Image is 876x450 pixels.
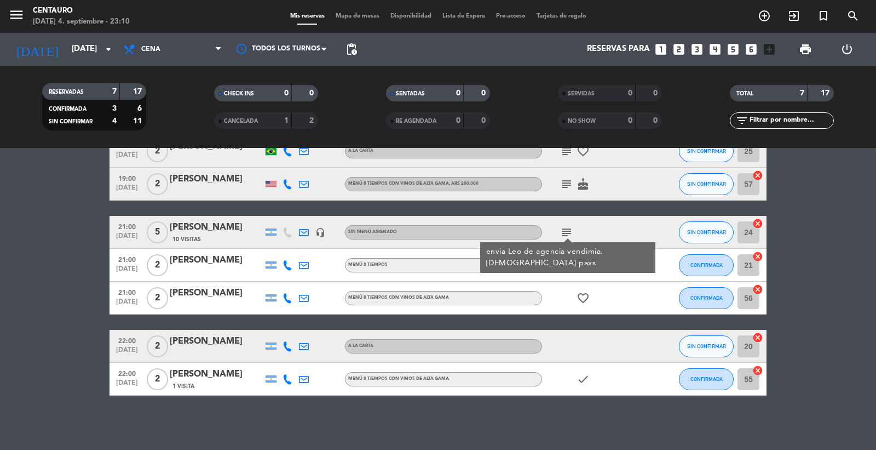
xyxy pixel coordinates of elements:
[113,379,141,392] span: [DATE]
[800,89,804,97] strong: 7
[348,149,373,153] span: A LA CARTA
[33,5,130,16] div: Centauro
[224,118,258,124] span: CANCELADA
[8,37,66,61] i: [DATE]
[113,346,141,359] span: [DATE]
[821,89,832,97] strong: 17
[385,13,437,19] span: Disponibilidad
[113,172,141,184] span: 19:00
[348,377,449,381] span: MENÚ 8 TIEMPOS CON VINOS DE ALTA GAMA
[687,343,726,349] span: SIN CONFIRMAR
[284,89,289,97] strong: 0
[141,45,160,53] span: Cena
[726,42,740,56] i: looks_5
[113,253,141,265] span: 21:00
[285,13,330,19] span: Mis reservas
[735,114,748,127] i: filter_list
[147,173,168,195] span: 2
[679,140,734,162] button: SIN CONFIRMAR
[170,172,263,186] div: [PERSON_NAME]
[577,292,590,305] i: favorite_border
[744,42,758,56] i: looks_6
[348,263,388,267] span: MENÚ 8 TIEMPOS
[679,254,734,276] button: CONFIRMADA
[437,13,491,19] span: Lista de Espera
[170,286,263,300] div: [PERSON_NAME]
[687,148,726,154] span: SIN CONFIRMAR
[449,181,479,186] span: , ARS 200.000
[752,284,763,295] i: cancel
[846,9,860,22] i: search
[736,91,753,96] span: TOTAL
[560,145,573,158] i: subject
[577,145,590,158] i: favorite_border
[560,178,573,191] i: subject
[348,181,479,186] span: MENÚ 8 TIEMPOS CON VINOS DE ALTA GAMA
[748,115,833,127] input: Filtrar por nombre...
[758,9,771,22] i: add_circle_outline
[817,9,830,22] i: turned_in_not
[348,344,373,348] span: A LA CARTA
[687,229,726,235] span: SIN CONFIRMAR
[147,287,168,309] span: 2
[799,43,812,56] span: print
[826,33,868,66] div: LOG OUT
[396,118,436,124] span: RE AGENDADA
[481,89,488,97] strong: 0
[113,367,141,379] span: 22:00
[679,173,734,195] button: SIN CONFIRMAR
[309,89,316,97] strong: 0
[133,117,144,125] strong: 11
[396,91,425,96] span: SENTADAS
[672,42,686,56] i: looks_two
[133,88,144,95] strong: 17
[348,295,449,300] span: MENÚ 8 TIEMPOS CON VINOS DE ALTA GAMA
[8,7,25,23] i: menu
[628,117,632,124] strong: 0
[654,42,668,56] i: looks_one
[113,265,141,278] span: [DATE]
[456,89,460,97] strong: 0
[284,117,289,124] strong: 1
[762,42,776,56] i: add_box
[690,295,723,301] span: CONFIRMADA
[840,43,854,56] i: power_settings_new
[752,218,763,229] i: cancel
[113,151,141,164] span: [DATE]
[345,43,358,56] span: pending_actions
[690,262,723,268] span: CONFIRMADA
[172,235,201,244] span: 10 Visitas
[587,44,650,54] span: Reservas para
[708,42,722,56] i: looks_4
[147,221,168,243] span: 5
[147,140,168,162] span: 2
[653,89,660,97] strong: 0
[147,368,168,390] span: 2
[679,335,734,357] button: SIN CONFIRMAR
[690,42,704,56] i: looks_3
[568,91,595,96] span: SERVIDAS
[690,376,723,382] span: CONFIRMADA
[170,220,263,235] div: [PERSON_NAME]
[348,230,397,234] span: Sin menú asignado
[170,367,263,381] div: [PERSON_NAME]
[309,117,316,124] strong: 2
[687,181,726,187] span: SIN CONFIRMAR
[679,287,734,309] button: CONFIRMADA
[102,43,115,56] i: arrow_drop_down
[486,246,650,269] div: envia Leo de agencia vendimia. [DEMOGRAPHIC_DATA] paxs
[113,184,141,197] span: [DATE]
[147,335,168,357] span: 2
[170,253,263,267] div: [PERSON_NAME]
[172,382,194,391] span: 1 Visita
[8,7,25,27] button: menu
[679,221,734,243] button: SIN CONFIRMAR
[491,13,531,19] span: Pre-acceso
[456,117,460,124] strong: 0
[787,9,800,22] i: exit_to_app
[531,13,592,19] span: Tarjetas de regalo
[113,298,141,311] span: [DATE]
[112,105,117,112] strong: 3
[33,16,130,27] div: [DATE] 4. septiembre - 23:10
[49,106,87,112] span: CONFIRMADA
